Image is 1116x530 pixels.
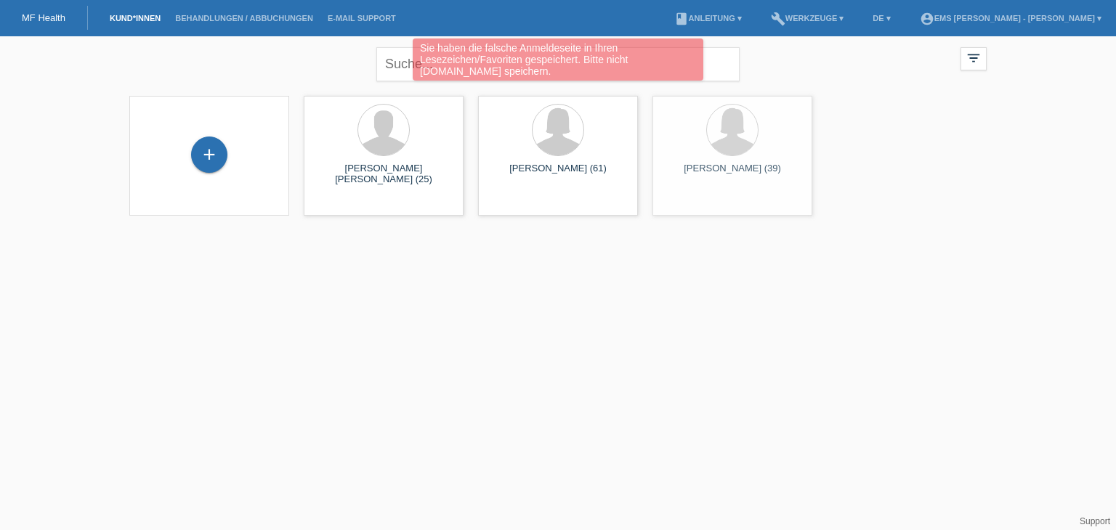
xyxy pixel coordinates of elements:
[22,12,65,23] a: MF Health
[102,14,168,23] a: Kund*innen
[913,14,1109,23] a: account_circleEMS [PERSON_NAME] - [PERSON_NAME] ▾
[771,12,785,26] i: build
[764,14,852,23] a: buildWerkzeuge ▾
[192,142,227,167] div: Kund*in hinzufügen
[664,163,801,186] div: [PERSON_NAME] (39)
[966,50,982,66] i: filter_list
[413,38,703,81] div: Sie haben die falsche Anmeldeseite in Ihren Lesezeichen/Favoriten gespeichert. Bitte nicht [DOMAI...
[667,14,749,23] a: bookAnleitung ▾
[865,14,897,23] a: DE ▾
[674,12,689,26] i: book
[320,14,403,23] a: E-Mail Support
[315,163,452,186] div: [PERSON_NAME] [PERSON_NAME] (25)
[168,14,320,23] a: Behandlungen / Abbuchungen
[490,163,626,186] div: [PERSON_NAME] (61)
[1080,516,1110,526] a: Support
[920,12,934,26] i: account_circle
